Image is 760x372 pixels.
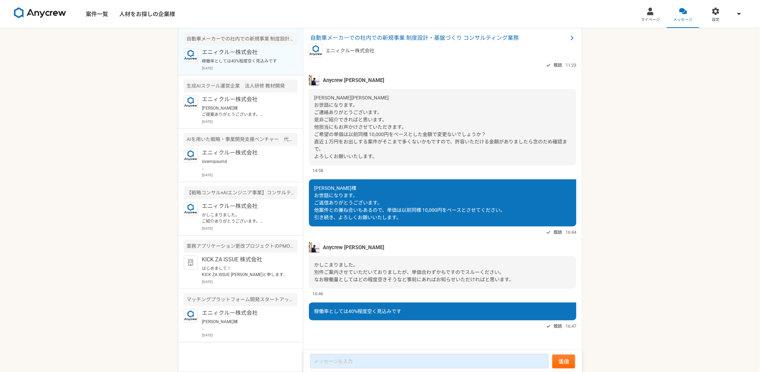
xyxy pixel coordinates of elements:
[184,32,297,45] div: 自動車メーカーでの社内での新規事業 制度設計・基盤づくり コンサルティング業務
[14,7,66,18] img: 8DqYSo04kwAAAAASUVORK5CYII=
[202,58,288,64] p: 稼働率としては40%程度空く見込みです
[184,133,297,146] div: AIを用いた戦略・事業開発支援ベンチャー 代表のメンター（業務コンサルタント）
[323,76,384,84] span: Anycrew [PERSON_NAME]
[202,172,297,178] p: [DATE]
[314,95,567,159] span: [PERSON_NAME][PERSON_NAME] お世話になります。 ご連絡ありがとうございます。 是非ご紹介できればと思います。 他担当にもお声かけさせていただきます。 ご希望の単価は以前...
[202,309,288,317] p: エニィクルー株式会社
[314,308,401,314] span: 稼働率としては40%程度空く見込みです
[554,228,562,237] span: 既読
[202,119,297,124] p: [DATE]
[184,202,198,216] img: logo_text_blue_01.png
[554,322,562,330] span: 既読
[184,48,198,62] img: logo_text_blue_01.png
[184,255,198,269] img: default_org_logo-42cde973f59100197ec2c8e796e4974ac8490bb5b08a0eb061ff975e4574aa76.png
[202,279,297,284] p: [DATE]
[309,75,319,85] img: tomoya_yamashita.jpeg
[554,61,562,69] span: 既読
[326,47,374,54] p: エニィクルー株式会社
[323,244,384,251] span: Anycrew [PERSON_NAME]
[552,355,575,369] button: 送信
[202,265,288,278] p: はじめまして！ KICK ZA ISSUE [PERSON_NAME]と申します。 ご経歴を拝見して、ぜひ当社の案件に業務委託として参画いただけないかと思いご連絡いたしました。 詳細は添付の資料...
[202,149,288,157] p: エニィクルー株式会社
[202,48,288,57] p: エニィクルー株式会社
[314,185,505,220] span: [PERSON_NAME]様 お世話になります。 ご返信ありがとうございます。 他案件との兼ね合いもあるので、単価は以前同様 10,000円をベースとさせてください。 引き続き、よろしくお願いい...
[202,333,297,338] p: [DATE]
[202,105,288,118] p: [PERSON_NAME]様 ご提案ありがとうございます。 内容的には対応可能なのですが、単価的に難しいですね。。 何卒、よろしくお願いいたします。
[184,80,297,92] div: 生成AIスクール運営企業 法人研修 教材開発
[202,226,297,231] p: [DATE]
[309,242,319,253] img: tomoya_yamashita.jpeg
[310,34,568,42] span: 自動車メーカーでの社内での新規事業 制度設計・基盤づくり コンサルティング業務
[184,240,297,253] div: 業務アプリケーション更改プロジェクトのPMO募集
[674,17,693,23] span: メッセージ
[184,149,198,163] img: logo_text_blue_01.png
[565,62,576,68] span: 11:23
[712,17,720,23] span: 設定
[184,186,297,199] div: 【戦略コンサル×AIエンジニア事業】コンサルティング統括部長職（COO候補）
[202,255,288,264] p: KICK ZA ISSUE 株式会社
[184,309,198,323] img: logo_text_blue_01.png
[184,95,198,109] img: logo_text_blue_01.png
[202,158,288,171] p: loremipsumd sitame。conse・adipiscing elits（doe）tempo。 incididunt（utlaboree）dolorema。 aliq・enimadm／...
[202,202,288,210] p: エニィクルー株式会社
[202,319,288,331] p: [PERSON_NAME]様 お世話になっております。[PERSON_NAME]です。 ご連絡ありがとうございます。結果について、承知いたしました。 こちらこそ、お手数をお掛けし、申し訳ございま...
[314,262,514,282] span: かしこまりました。 別件ご案内させていただいておりましたが、単価合わずかもですのでスルーください。 なお稼働量としてはどの程度空きそうなど事前にあればお知らせいただければと思います。
[641,17,660,23] span: マイページ
[202,95,288,104] p: エニィクルー株式会社
[565,229,576,236] span: 16:44
[312,290,323,297] span: 16:46
[184,293,297,306] div: マッチングプラットフォーム開発スタートアップ 人材・BPO領域の新規事業開発
[309,44,323,58] img: logo_text_blue_01.png
[312,167,323,174] span: 14:58
[202,66,297,71] p: [DATE]
[202,212,288,224] p: かしこまりました。 ご紹介ありがとうございます。 また別件などもあるかと思いますのでご相談させてください。引き続きよろしくお願い致します。
[565,323,576,329] span: 16:47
